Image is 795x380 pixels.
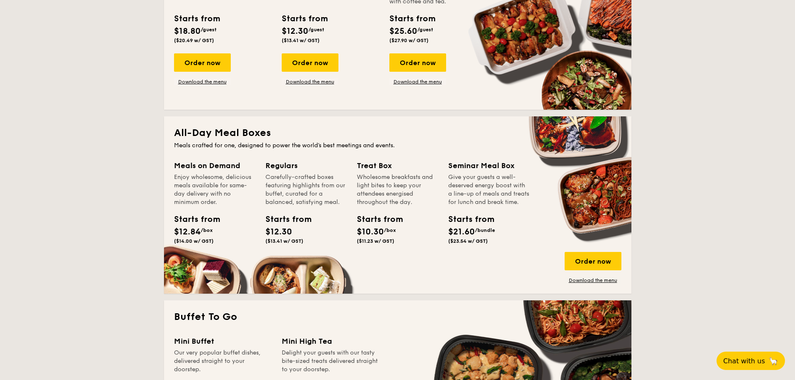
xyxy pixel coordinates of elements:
span: 🦙 [768,356,778,366]
a: Download the menu [174,78,231,85]
span: $12.84 [174,227,201,237]
span: /guest [201,27,217,33]
span: /box [384,227,396,233]
span: Chat with us [723,357,765,365]
div: Starts from [357,213,394,226]
span: ($23.54 w/ GST) [448,238,488,244]
a: Download the menu [565,277,621,284]
span: $12.30 [265,227,292,237]
div: Starts from [174,13,220,25]
span: $18.80 [174,26,201,36]
h2: Buffet To Go [174,310,621,324]
span: $21.60 [448,227,475,237]
div: Starts from [174,213,212,226]
div: Starts from [448,213,486,226]
div: Order now [389,53,446,72]
span: /bundle [475,227,495,233]
div: Enjoy wholesome, delicious meals available for same-day delivery with no minimum order. [174,173,255,206]
span: $10.30 [357,227,384,237]
span: ($20.49 w/ GST) [174,38,214,43]
div: Carefully-crafted boxes featuring highlights from our buffet, curated for a balanced, satisfying ... [265,173,347,206]
span: /box [201,227,213,233]
div: Give your guests a well-deserved energy boost with a line-up of meals and treats for lunch and br... [448,173,530,206]
a: Download the menu [282,78,338,85]
span: $25.60 [389,26,417,36]
div: Meals crafted for one, designed to power the world's best meetings and events. [174,141,621,150]
div: Our very popular buffet dishes, delivered straight to your doorstep. [174,349,272,374]
div: Meals on Demand [174,160,255,171]
div: Seminar Meal Box [448,160,530,171]
a: Download the menu [389,78,446,85]
span: $12.30 [282,26,308,36]
div: Order now [174,53,231,72]
span: ($13.41 w/ GST) [265,238,303,244]
div: Order now [282,53,338,72]
div: Wholesome breakfasts and light bites to keep your attendees energised throughout the day. [357,173,438,206]
div: Starts from [265,213,303,226]
h2: All-Day Meal Boxes [174,126,621,140]
button: Chat with us🦙 [717,352,785,370]
div: Starts from [389,13,435,25]
span: ($14.00 w/ GST) [174,238,214,244]
div: Starts from [282,13,327,25]
span: /guest [417,27,433,33]
div: Mini High Tea [282,335,379,347]
div: Treat Box [357,160,438,171]
div: Mini Buffet [174,335,272,347]
div: Regulars [265,160,347,171]
div: Order now [565,252,621,270]
span: /guest [308,27,324,33]
div: Delight your guests with our tasty bite-sized treats delivered straight to your doorstep. [282,349,379,374]
span: ($27.90 w/ GST) [389,38,429,43]
span: ($13.41 w/ GST) [282,38,320,43]
span: ($11.23 w/ GST) [357,238,394,244]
